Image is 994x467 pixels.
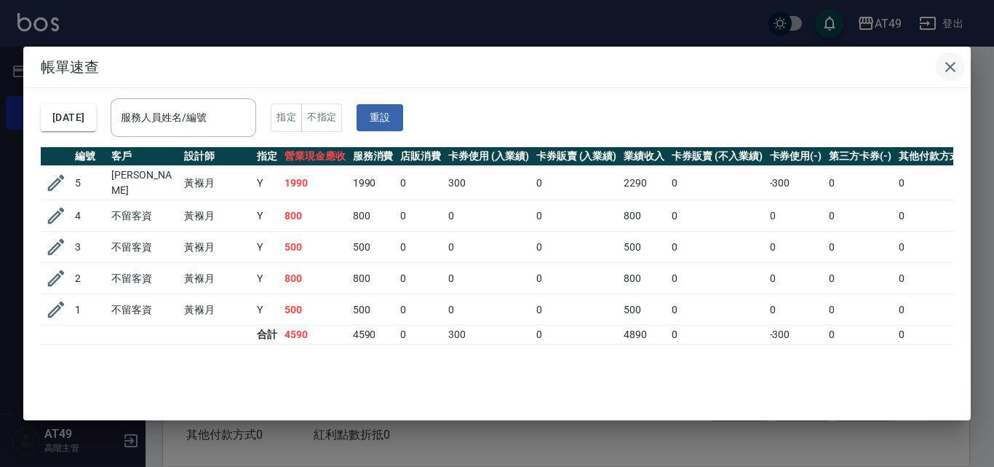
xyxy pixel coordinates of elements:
td: 不留客資 [108,263,180,294]
h2: 帳單速查 [23,47,971,87]
td: 0 [895,326,975,345]
td: 0 [766,200,826,232]
td: 0 [533,326,621,345]
th: 卡券販賣 (入業績) [533,147,621,166]
td: 800 [620,200,668,232]
td: 0 [895,232,975,263]
td: 0 [533,263,621,294]
td: 0 [825,294,895,326]
th: 卡券使用(-) [766,147,826,166]
td: 0 [825,326,895,345]
td: 800 [281,263,349,294]
td: 0 [668,294,766,326]
td: 800 [349,200,397,232]
td: 黃褓月 [180,263,253,294]
td: 4590 [281,326,349,345]
td: 0 [825,232,895,263]
td: 800 [281,200,349,232]
th: 編號 [71,147,108,166]
td: -300 [766,166,826,200]
td: 4890 [620,326,668,345]
td: Y [253,232,281,263]
td: Y [253,263,281,294]
th: 營業現金應收 [281,147,349,166]
th: 其他付款方式(-) [895,147,975,166]
th: 指定 [253,147,281,166]
td: 0 [445,200,533,232]
td: 0 [397,232,445,263]
th: 店販消費 [397,147,445,166]
td: 0 [533,166,621,200]
td: 0 [668,200,766,232]
td: [PERSON_NAME] [108,166,180,200]
th: 客戶 [108,147,180,166]
td: 0 [766,263,826,294]
td: 0 [397,263,445,294]
td: 300 [445,166,533,200]
td: 500 [620,294,668,326]
th: 設計師 [180,147,253,166]
td: 800 [620,263,668,294]
td: 0 [445,263,533,294]
td: -300 [766,326,826,345]
td: 合計 [253,326,281,345]
td: 500 [349,232,397,263]
td: 黃褓月 [180,166,253,200]
td: 0 [397,294,445,326]
td: 0 [533,294,621,326]
td: 黃褓月 [180,294,253,326]
td: 不留客資 [108,232,180,263]
th: 卡券使用 (入業績) [445,147,533,166]
td: 0 [668,232,766,263]
button: 重設 [357,104,403,131]
td: 500 [281,232,349,263]
td: 0 [668,166,766,200]
td: 0 [895,263,975,294]
td: 500 [281,294,349,326]
td: 2 [71,263,108,294]
td: 0 [397,166,445,200]
td: 0 [895,294,975,326]
td: 1990 [281,166,349,200]
td: 500 [620,232,668,263]
td: 0 [825,263,895,294]
button: 指定 [271,103,302,132]
td: 0 [895,166,975,200]
td: 500 [349,294,397,326]
td: 1 [71,294,108,326]
td: Y [253,166,281,200]
th: 業績收入 [620,147,668,166]
td: 不留客資 [108,200,180,232]
td: 0 [766,232,826,263]
td: 0 [533,200,621,232]
th: 第三方卡券(-) [825,147,895,166]
td: 黃褓月 [180,200,253,232]
td: 4590 [349,326,397,345]
td: 1990 [349,166,397,200]
td: 不留客資 [108,294,180,326]
td: 0 [766,294,826,326]
td: 3 [71,232,108,263]
td: 800 [349,263,397,294]
button: [DATE] [41,104,96,131]
td: 0 [445,232,533,263]
td: 5 [71,166,108,200]
td: 0 [895,200,975,232]
th: 卡券販賣 (不入業績) [668,147,766,166]
td: 0 [825,166,895,200]
td: 0 [825,200,895,232]
td: 0 [445,294,533,326]
td: Y [253,200,281,232]
td: 0 [668,326,766,345]
td: 0 [397,200,445,232]
td: 4 [71,200,108,232]
th: 服務消費 [349,147,397,166]
td: 0 [397,326,445,345]
td: 0 [533,232,621,263]
td: 0 [668,263,766,294]
td: 黃褓月 [180,232,253,263]
td: 2290 [620,166,668,200]
button: 不指定 [301,103,342,132]
td: Y [253,294,281,326]
td: 300 [445,326,533,345]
